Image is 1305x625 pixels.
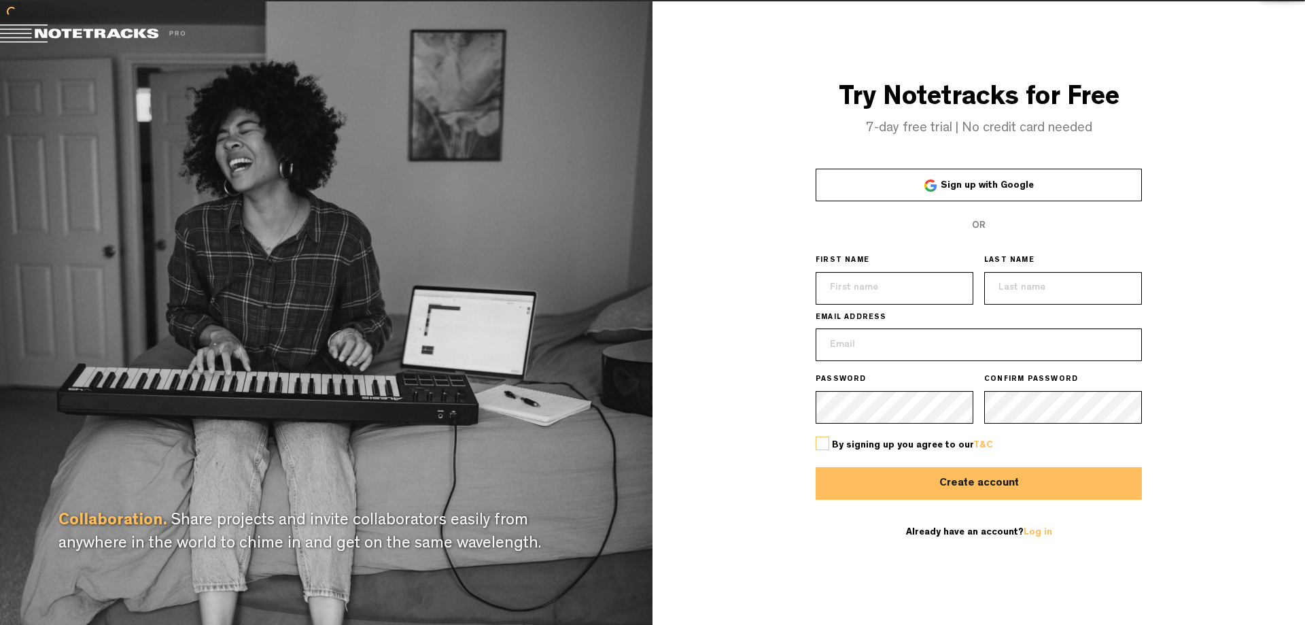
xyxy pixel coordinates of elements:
a: T&C [973,441,993,450]
span: CONFIRM PASSWORD [984,375,1078,386]
span: EMAIL ADDRESS [816,313,887,324]
span: Collaboration. [58,513,167,530]
a: Log in [1024,528,1052,537]
span: By signing up you agree to our [832,441,993,450]
h3: Try Notetracks for Free [652,84,1305,114]
span: Share projects and invite collaborators easily from anywhere in the world to chime in and get on ... [58,513,541,553]
span: Already have an account? [906,528,1052,537]
span: PASSWORD [816,375,867,386]
span: LAST NAME [984,256,1034,267]
span: Sign up with Google [941,181,1034,190]
button: Create account [816,467,1142,500]
input: First name [816,272,973,305]
input: Email [816,328,1142,361]
span: OR [972,221,986,231]
span: FIRST NAME [816,256,869,267]
h4: 7-day free trial | No credit card needed [652,121,1305,136]
input: Last name [984,272,1142,305]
